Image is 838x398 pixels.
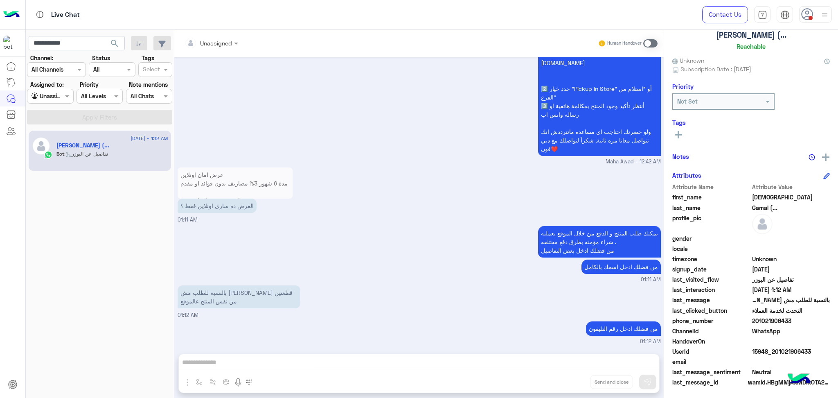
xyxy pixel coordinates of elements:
span: last_message_sentiment [672,368,750,376]
label: Priority [80,80,99,89]
span: signup_date [672,265,750,274]
span: profile_pic [672,214,750,233]
span: email [672,357,750,366]
span: 2025-09-02T13:26:22.899Z [752,265,830,274]
span: null [752,357,830,366]
span: 01:11 AM [178,217,198,223]
a: tab [754,6,770,23]
span: timezone [672,255,750,263]
label: Status [92,54,110,62]
span: Subscription Date : [DATE] [680,65,751,73]
p: 3/9/2025, 1:12 AM [178,285,300,308]
p: 3/9/2025, 1:11 AM [178,199,257,213]
label: Assigned to: [30,80,64,89]
img: tab [35,9,45,20]
img: notes [809,154,815,161]
span: last_name [672,204,750,212]
span: null [752,244,830,253]
span: HandoverOn [672,337,750,346]
p: 3/9/2025, 1:11 AM [178,167,293,225]
small: Human Handover [607,40,642,47]
span: ChannelId [672,327,750,335]
label: Note mentions [129,80,168,89]
button: search [105,36,125,54]
span: Gamal (... [752,204,830,212]
span: Bot [56,151,64,157]
span: search [110,38,119,48]
h5: [PERSON_NAME] (... [716,30,786,40]
span: 0 [752,368,830,376]
p: 3/9/2025, 1:12 AM [586,321,661,336]
span: Maha Awad - 12:42 AM [606,158,661,166]
h5: Mohammed Gamal (... [56,142,109,149]
h6: Notes [672,153,689,160]
img: defaultAdmin.png [752,214,773,234]
span: 15948_201021906433 [752,347,830,356]
div: Select [142,65,160,75]
img: add [822,154,829,161]
p: 3/9/2025, 1:11 AM [581,260,661,274]
img: defaultAdmin.png [32,137,50,155]
span: null [752,234,830,243]
span: 2 [752,327,830,335]
span: UserId [672,347,750,356]
span: Unknown [752,255,830,263]
h6: Priority [672,83,694,90]
span: 01:11 AM [641,276,661,284]
span: 01:12 AM [640,338,661,346]
span: Attribute Name [672,183,750,191]
span: Attribute Value [752,183,830,191]
button: Send and close [590,375,633,389]
span: بالنسبة للطلب مش عارف اعمل قطعتين من نفس المنتج عالموقع [752,296,830,304]
span: last_clicked_button [672,306,750,315]
label: Channel: [30,54,53,62]
img: profile [820,10,830,20]
span: last_message_id [672,378,746,387]
h6: Reachable [737,43,766,50]
span: wamid.HBgMMjAxMDIxOTA2NDMzFQIAEhggMzZERkIxMzU0MjgxNkJBMEUyNTQ4Nzg1M0Q5MzQ2NDgA [748,378,830,387]
img: Logo [3,6,20,23]
h6: Tags [672,119,830,126]
span: Unknown [672,56,704,65]
img: tab [780,10,790,20]
button: Apply Filters [27,110,172,124]
p: Live Chat [51,9,80,20]
img: hulul-logo.png [785,365,813,394]
a: Contact Us [702,6,748,23]
img: 1403182699927242 [3,36,18,50]
span: : تفاصيل عن اليوزر [64,151,108,157]
span: last_interaction [672,285,750,294]
span: phone_number [672,317,750,325]
span: [DATE] - 1:12 AM [131,135,168,142]
span: تفاصيل عن اليوزر [752,275,830,284]
span: 201021906433 [752,317,830,325]
span: Mohammed [752,193,830,201]
span: null [752,337,830,346]
p: 3/9/2025, 1:11 AM [538,226,661,258]
img: WhatsApp [44,151,52,159]
span: gender [672,234,750,243]
span: last_visited_flow [672,275,750,284]
span: first_name [672,193,750,201]
span: 01:12 AM [178,312,198,318]
h6: Attributes [672,172,701,179]
span: locale [672,244,750,253]
span: التحدث لخدمة العملاء [752,306,830,315]
label: Tags [142,54,154,62]
img: tab [758,10,767,20]
span: last_message [672,296,750,304]
span: 2025-09-02T22:12:25.562Z [752,285,830,294]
